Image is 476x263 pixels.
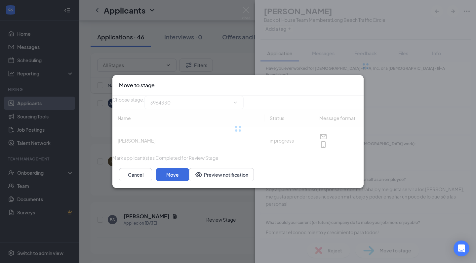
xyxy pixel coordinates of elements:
[119,168,152,181] button: Cancel
[156,168,189,181] button: Move
[454,241,469,256] div: Open Intercom Messenger
[119,82,155,89] h3: Move to stage
[195,171,203,179] svg: Eye
[189,168,254,181] button: Preview notificationEye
